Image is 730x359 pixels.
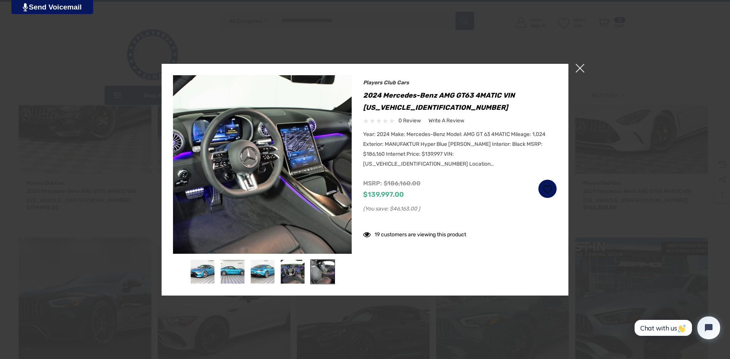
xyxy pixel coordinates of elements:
a: Write a Review [428,116,464,125]
h1: 2024 Mercedes-Benz AMG GT63 4MATIC VIN [US_VEHICLE_IDENTIFICATION_NUMBER] [363,89,557,114]
span: (You save: [363,206,389,212]
a: Wish List [538,179,557,198]
span: Write a Review [428,117,464,124]
span: 0 review [398,116,421,125]
span: Year: 2024 Make: Mercedes-Benz Model: AMG GT 63 4MATIC Mileage: 1,024 Exterior: MANUFAKTUR Hyper ... [363,131,546,167]
span: ) [418,206,420,212]
img: For Sale: 2024 Mercedes-Benz AMG GT63 4MATIC VIN W1KRJ7JB0RF001906 [221,260,244,284]
span: $139,997.00 [363,190,404,199]
img: For Sale: 2024 Mercedes-Benz AMG GT63 4MATIC VIN W1KRJ7JB0RF001906 [190,260,214,284]
span: × [576,64,584,73]
span: MSRP: [363,180,382,187]
div: 19 customers are viewing this product [363,228,466,239]
iframe: Tidio Chat [626,310,727,346]
img: For Sale: 2024 Mercedes-Benz AMG GT63 4MATIC VIN W1KRJ7JB0RF001906 [281,260,305,284]
a: Players Club Cars [363,79,409,86]
span: $186,160.00 [384,180,421,187]
span: $46,163.00 [390,206,417,212]
svg: Wish List [543,184,552,193]
img: For Sale: 2024 Mercedes-Benz AMG GT63 4MATIC VIN W1KRJ7JB0RF001906 [311,260,335,284]
img: For Sale: 2024 Mercedes-Benz AMG GT63 4MATIC VIN W1KRJ7JB0RF001906 [251,260,275,284]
